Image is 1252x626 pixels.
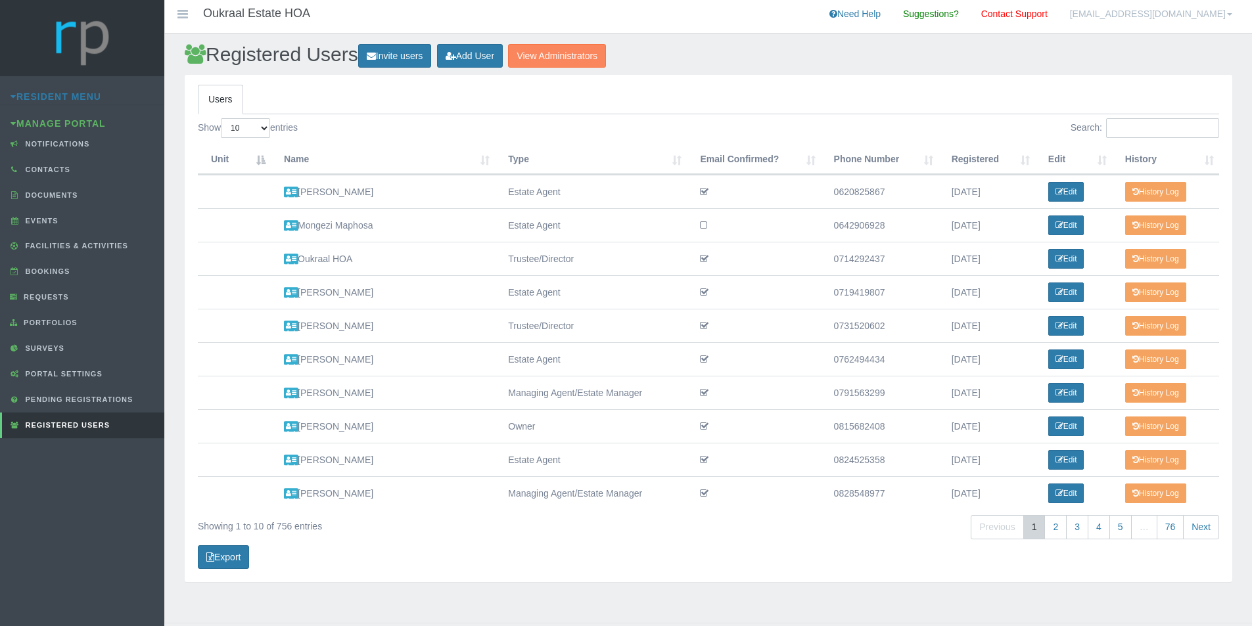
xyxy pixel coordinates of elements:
[11,118,106,129] a: Manage Portal
[211,152,251,167] div: Unit
[1106,118,1219,138] input: Search:
[1125,450,1186,470] a: History Log
[1125,416,1186,436] a: History Log
[271,309,495,342] td: [PERSON_NAME]
[495,342,687,376] td: Estate Agent
[821,145,939,175] th: Phone Number : activate to sort column ascending
[1048,416,1084,436] a: Edit
[939,208,1035,242] td: [DATE]
[198,118,298,138] label: Show entries
[495,145,687,175] th: Type : activate to sort column ascending
[1125,249,1186,269] a: History Log
[939,476,1035,510] td: [DATE]
[939,309,1035,342] td: [DATE]
[22,140,90,148] span: Notifications
[22,370,103,378] span: Portal Settings
[1048,282,1084,302] a: Edit
[495,376,687,409] td: Managing Agent/Estate Manager
[821,275,939,309] td: 0719419807
[22,421,110,429] span: Registered Users
[1048,483,1084,503] a: Edit
[1157,515,1184,539] a: 76
[1048,249,1084,269] a: Edit
[271,476,495,510] td: [PERSON_NAME]
[198,545,249,570] a: Export
[198,85,243,114] a: Users
[1048,450,1084,470] a: Edit
[20,319,78,326] span: Portfolios
[1109,515,1132,539] a: 5
[1125,383,1186,403] a: History Log
[1125,483,1186,503] a: History Log
[939,443,1035,476] td: [DATE]
[271,342,495,376] td: [PERSON_NAME]
[939,275,1035,309] td: [DATE]
[821,342,939,376] td: 0762494434
[821,309,939,342] td: 0731520602
[271,376,495,409] td: [PERSON_NAME]
[1066,515,1088,539] a: 3
[358,44,432,68] a: Invite users
[1035,145,1112,175] th: Edit: activate to sort column ascending
[1125,182,1186,202] a: History Log
[22,395,133,403] span: Pending Registrations
[495,242,687,275] td: Trustee/Director
[271,409,495,443] td: [PERSON_NAME]
[1125,282,1186,302] a: History Log
[11,91,101,102] a: Resident Menu
[1112,145,1219,175] th: History: activate to sort column ascending
[22,191,78,199] span: Documents
[495,208,687,242] td: Estate Agent
[1125,349,1186,369] a: History Log
[495,476,687,510] td: Managing Agent/Estate Manager
[1044,515,1067,539] a: 2
[22,242,128,250] span: Facilities & Activities
[271,443,495,476] td: [PERSON_NAME]
[271,145,495,175] th: Name : activate to sort column ascending
[1183,515,1219,539] a: Next
[939,376,1035,409] td: [DATE]
[20,293,69,301] span: Requests
[1125,316,1186,336] a: History Log
[508,44,606,68] a: View Administrators
[821,242,939,275] td: 0714292437
[271,175,495,208] td: [PERSON_NAME]
[437,44,503,68] a: Add User
[198,514,612,534] div: Showing 1 to 10 of 756 entries
[939,342,1035,376] td: [DATE]
[1131,515,1157,539] a: …
[271,208,495,242] td: Mongezi Maphosa
[1023,515,1046,539] a: 1
[495,175,687,208] td: Estate Agent
[495,443,687,476] td: Estate Agent
[687,145,820,175] th: Email Confirmed? : activate to sort column ascending
[22,217,58,225] span: Events
[198,145,271,175] th: Unit : activate to sort column descending
[495,275,687,309] td: Estate Agent
[939,145,1035,175] th: Registered : activate to sort column ascending
[271,242,495,275] td: Oukraal HOA
[1048,383,1084,403] a: Edit
[1088,515,1110,539] a: 4
[495,309,687,342] td: Trustee/Director
[821,376,939,409] td: 0791563299
[821,443,939,476] td: 0824525358
[1048,349,1084,369] a: Edit
[22,344,64,352] span: Surveys
[22,166,70,173] span: Contacts
[939,242,1035,275] td: [DATE]
[1125,215,1186,235] a: History Log
[821,175,939,208] td: 0620825867
[821,208,939,242] td: 0642906928
[939,175,1035,208] td: [DATE]
[971,515,1023,539] a: Previous
[203,7,310,20] h4: Oukraal Estate HOA
[185,43,1232,68] h2: Registered Users
[271,275,495,309] td: [PERSON_NAME]
[821,409,939,443] td: 0815682408
[1048,182,1084,202] a: Edit
[1048,215,1084,235] a: Edit
[821,476,939,510] td: 0828548977
[939,409,1035,443] td: [DATE]
[1071,118,1219,138] label: Search:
